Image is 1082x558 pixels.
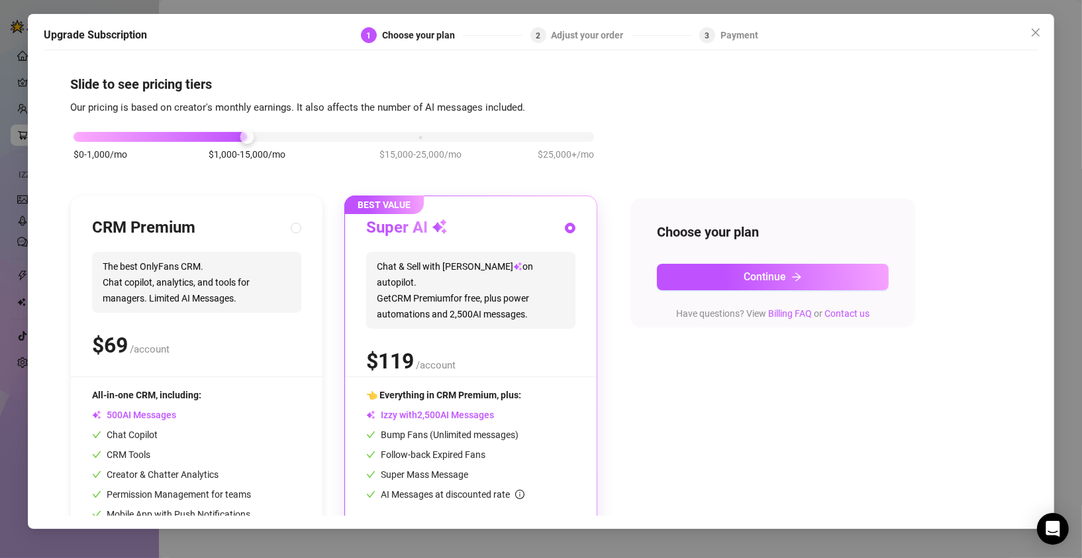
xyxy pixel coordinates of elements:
span: check [92,510,101,519]
h4: Choose your plan [657,223,889,241]
span: All-in-one CRM, including: [92,390,201,400]
span: Follow-back Expired Fans [366,449,485,460]
div: Payment [720,27,758,43]
span: Close [1025,27,1046,38]
span: check [92,470,101,479]
span: Izzy with AI Messages [366,410,494,420]
span: arrow-right [791,272,802,282]
div: Choose your plan [382,27,463,43]
span: AI Messages at discounted rate [381,489,524,500]
span: 1 [367,31,371,40]
h4: Slide to see pricing tiers [70,75,1012,93]
h3: Super AI [366,217,448,239]
span: BEST VALUE [344,195,424,214]
span: Chat & Sell with [PERSON_NAME] on autopilot. Get CRM Premium for free, plus power automations and... [366,252,575,329]
span: 3 [705,31,710,40]
span: Chat Copilot [92,429,158,440]
span: Creator & Chatter Analytics [92,469,219,480]
span: $1,000-15,000/mo [209,147,285,162]
button: Continuearrow-right [657,264,889,290]
span: The best OnlyFans CRM. Chat copilot, analytics, and tools for managers. Limited AI Messages. [92,252,301,313]
span: 👈 Everything in CRM Premium, plus: [366,390,521,400]
span: $0-1,000/mo [74,147,127,162]
span: Have questions? View or [676,308,869,319]
h5: Upgrade Subscription [44,27,147,43]
span: Permission Management for teams [92,489,251,500]
span: $15,000-25,000/mo [379,147,462,162]
span: Super Mass Message [366,469,468,480]
span: check [366,470,375,479]
span: $25,000+/mo [538,147,594,162]
span: check [366,450,375,459]
span: /account [130,343,170,355]
span: check [92,430,101,439]
span: check [92,450,101,459]
span: Continue [744,270,786,283]
span: CRM Tools [92,449,150,460]
span: 2 [536,31,540,40]
span: Bump Fans (Unlimited messages) [366,429,518,440]
div: Open Intercom Messenger [1037,513,1069,545]
button: Close [1025,22,1046,43]
span: Mobile App with Push Notifications [92,509,250,520]
span: $ [366,349,414,374]
span: close [1030,27,1041,38]
span: check [366,490,375,499]
span: check [92,490,101,499]
h3: CRM Premium [92,217,195,239]
span: $ [92,333,128,358]
a: Contact us [824,308,869,319]
a: Billing FAQ [768,308,812,319]
span: AI Messages [92,410,176,420]
span: check [366,430,375,439]
div: Adjust your order [552,27,632,43]
span: Our pricing is based on creator's monthly earnings. It also affects the number of AI messages inc... [70,101,525,113]
span: info-circle [515,490,524,499]
span: /account [416,359,456,371]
